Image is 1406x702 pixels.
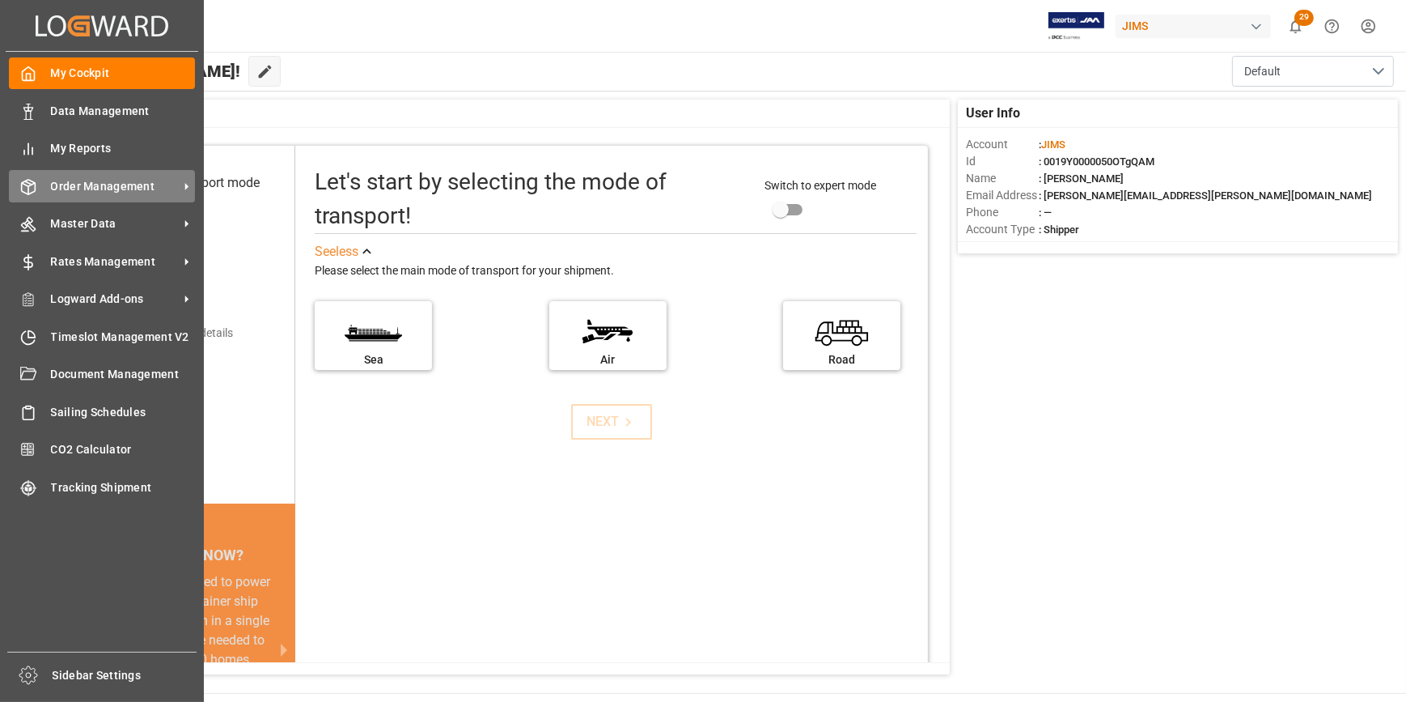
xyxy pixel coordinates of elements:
span: Logward Add-ons [51,291,179,308]
span: Tracking Shipment [51,479,196,496]
span: 29 [1294,10,1314,26]
span: Rates Management [51,253,179,270]
span: Order Management [51,178,179,195]
div: NEXT [587,412,637,432]
a: Sailing Schedules [9,396,195,428]
span: Account Type [966,221,1039,238]
button: NEXT [571,404,652,440]
a: CO2 Calculator [9,434,195,466]
span: JIMS [1041,138,1065,151]
button: show 29 new notifications [1277,8,1314,45]
button: JIMS [1116,11,1277,41]
span: Sidebar Settings [53,667,197,684]
span: : [1039,138,1065,151]
a: My Cockpit [9,57,195,89]
div: See less [315,242,358,262]
a: My Reports [9,133,195,164]
span: Sailing Schedules [51,404,196,421]
span: : — [1039,206,1052,219]
span: Timeslot Management V2 [51,329,196,346]
div: Let's start by selecting the mode of transport! [315,165,748,233]
span: My Reports [51,140,196,157]
span: Document Management [51,366,196,383]
span: CO2 Calculator [51,441,196,458]
span: : Shipper [1039,223,1079,236]
span: : [PERSON_NAME][EMAIL_ADDRESS][PERSON_NAME][DOMAIN_NAME] [1039,189,1372,202]
div: Select transport mode [134,173,260,193]
span: Id [966,153,1039,170]
span: : [PERSON_NAME] [1039,172,1124,185]
span: Account [966,136,1039,153]
button: open menu [1232,56,1394,87]
div: Air [557,351,659,368]
span: My Cockpit [51,65,196,82]
span: Data Management [51,103,196,120]
span: : 0019Y0000050OTgQAM [1039,155,1154,168]
span: Name [966,170,1039,187]
span: Switch to expert mode [765,179,877,192]
a: Data Management [9,95,195,126]
span: Phone [966,204,1039,221]
div: JIMS [1116,15,1271,38]
button: Help Center [1314,8,1350,45]
span: Master Data [51,215,179,232]
a: Document Management [9,359,195,390]
span: Email Address [966,187,1039,204]
span: Default [1244,63,1281,80]
img: Exertis%20JAM%20-%20Email%20Logo.jpg_1722504956.jpg [1048,12,1104,40]
a: Timeslot Management V2 [9,321,195,352]
span: User Info [966,104,1020,123]
div: Road [791,351,892,368]
div: Sea [323,351,424,368]
div: Please select the main mode of transport for your shipment. [315,262,917,281]
a: Tracking Shipment [9,471,195,503]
